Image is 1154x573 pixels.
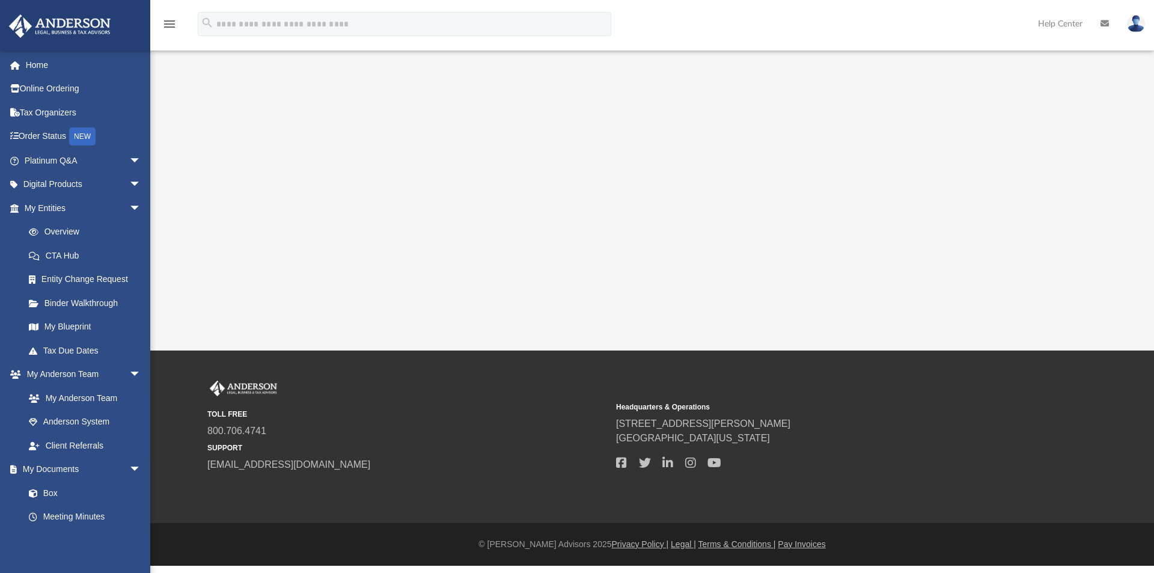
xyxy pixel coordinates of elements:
[616,433,770,443] a: [GEOGRAPHIC_DATA][US_STATE]
[778,539,825,549] a: Pay Invoices
[129,173,153,197] span: arrow_drop_down
[207,459,370,470] a: [EMAIL_ADDRESS][DOMAIN_NAME]
[616,418,790,429] a: [STREET_ADDRESS][PERSON_NAME]
[17,410,153,434] a: Anderson System
[671,539,696,549] a: Legal |
[17,291,159,315] a: Binder Walkthrough
[8,53,159,77] a: Home
[207,426,266,436] a: 800.706.4741
[8,458,153,482] a: My Documentsarrow_drop_down
[612,539,669,549] a: Privacy Policy |
[17,434,153,458] a: Client Referrals
[69,127,96,146] div: NEW
[8,149,159,173] a: Platinum Q&Aarrow_drop_down
[17,529,147,553] a: Forms Library
[17,220,159,244] a: Overview
[129,363,153,387] span: arrow_drop_down
[5,14,114,38] img: Anderson Advisors Platinum Portal
[17,386,147,410] a: My Anderson Team
[1127,15,1145,32] img: User Pic
[616,402,1016,412] small: Headquarters & Operations
[201,16,214,29] i: search
[698,539,776,549] a: Terms & Conditions |
[8,100,159,124] a: Tax Organizers
[207,381,279,396] img: Anderson Advisors Platinum Portal
[162,23,177,31] a: menu
[207,443,608,453] small: SUPPORT
[17,505,153,529] a: Meeting Minutes
[8,77,159,101] a: Online Ordering
[17,481,147,505] a: Box
[150,538,1154,551] div: © [PERSON_NAME] Advisors 2025
[17,244,159,268] a: CTA Hub
[207,409,608,420] small: TOLL FREE
[8,173,159,197] a: Digital Productsarrow_drop_down
[8,196,159,220] a: My Entitiesarrow_drop_down
[8,124,159,149] a: Order StatusNEW
[129,458,153,482] span: arrow_drop_down
[8,363,153,387] a: My Anderson Teamarrow_drop_down
[17,339,159,363] a: Tax Due Dates
[17,315,153,339] a: My Blueprint
[129,196,153,221] span: arrow_drop_down
[162,17,177,31] i: menu
[129,149,153,173] span: arrow_drop_down
[17,268,159,292] a: Entity Change Request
